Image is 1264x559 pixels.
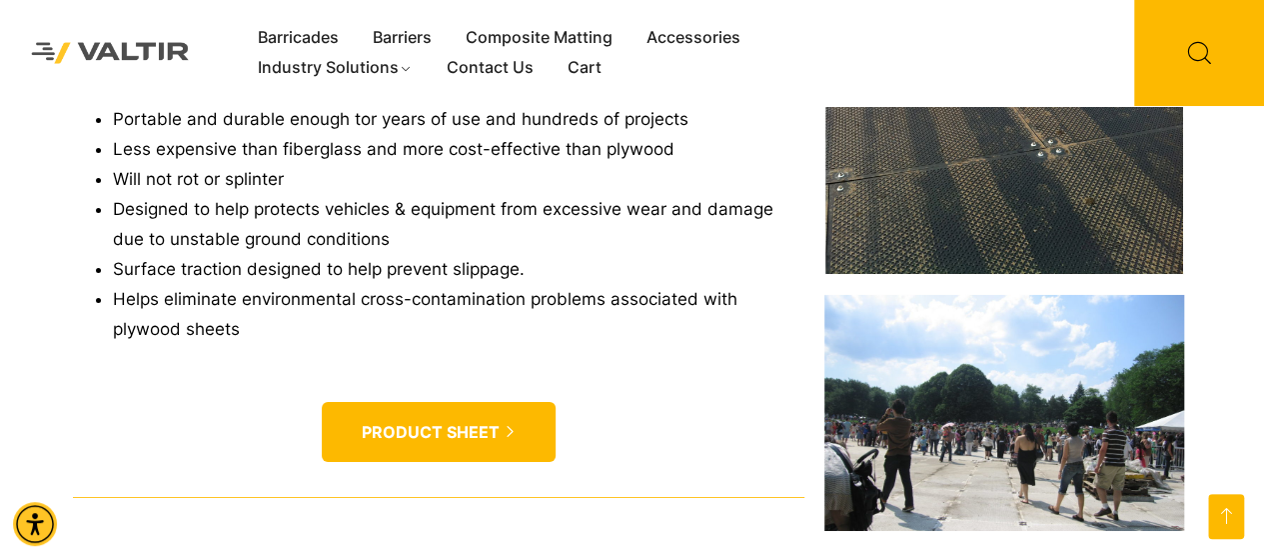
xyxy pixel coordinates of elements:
[113,195,804,255] li: Designed to help protects vehicles & equipment from excessive wear and damage due to unstable gro...
[356,23,449,53] a: Barriers
[113,135,804,165] li: Less expensive than fiberglass and more cost-effective than plywood
[362,422,500,443] span: PRODUCT SHEET
[1208,494,1244,539] a: Open this option
[15,26,206,80] img: Valtir Rentals
[430,53,551,83] a: Contact Us
[241,23,356,53] a: Barricades
[824,295,1184,532] img: A large crowd gathers outdoors under a blue sky, with trees in the background and people walking ...
[630,23,757,53] a: Accessories
[113,255,804,285] li: Surface traction designed to help prevent slippage.
[322,402,556,463] a: PRODUCT SHEET
[13,502,57,546] div: Accessibility Menu
[551,53,619,83] a: Cart
[113,285,804,345] li: Helps eliminate environmental cross-contamination problems associated with plywood sheets
[449,23,630,53] a: Composite Matting
[113,105,804,135] li: Portable and durable enough tor years of use and hundreds of projects
[113,165,804,195] li: Will not rot or splinter
[241,53,430,83] a: Industry Solutions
